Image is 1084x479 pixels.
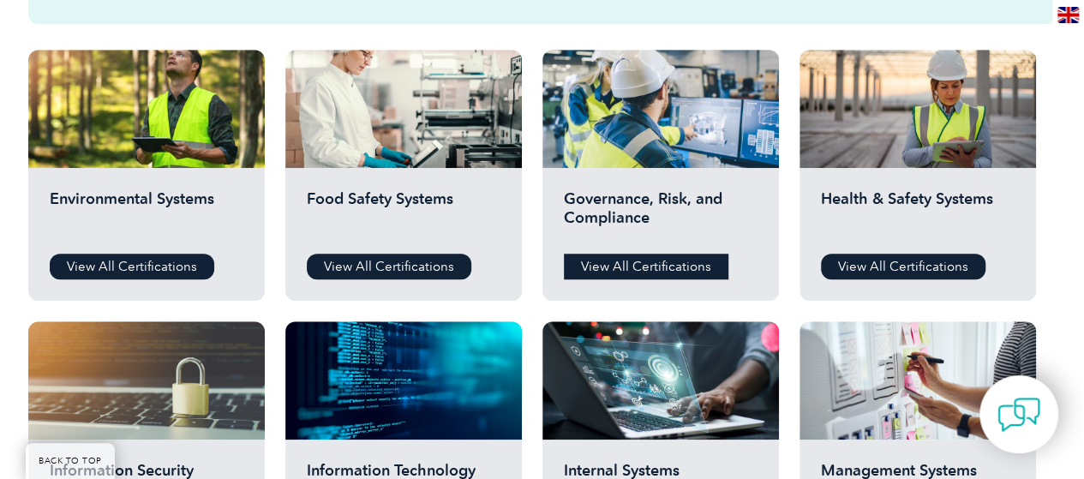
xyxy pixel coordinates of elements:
img: contact-chat.png [997,393,1040,436]
a: View All Certifications [50,254,214,279]
a: BACK TO TOP [26,443,115,479]
a: View All Certifications [564,254,728,279]
h2: Health & Safety Systems [821,189,1015,241]
h2: Governance, Risk, and Compliance [564,189,758,241]
h2: Food Safety Systems [307,189,500,241]
img: en [1057,7,1079,23]
h2: Environmental Systems [50,189,243,241]
a: View All Certifications [307,254,471,279]
a: View All Certifications [821,254,985,279]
